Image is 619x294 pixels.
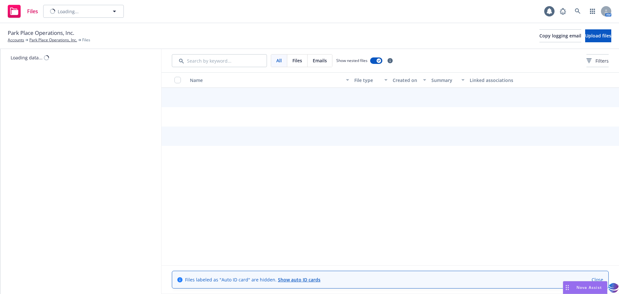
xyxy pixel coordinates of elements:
[185,276,320,283] span: Files labeled as "Auto ID card" are hidden.
[556,5,569,18] a: Report a Bug
[174,77,181,83] input: Select all
[586,57,609,64] span: Filters
[29,37,77,43] a: Park Place Operations, Inc.
[8,29,74,37] span: Park Place Operations, Inc.
[571,5,584,18] a: Search
[276,57,282,64] span: All
[563,281,607,294] button: Nova Assist
[431,77,458,84] div: Summary
[539,33,581,39] span: Copy logging email
[393,77,419,84] div: Created on
[8,37,24,43] a: Accounts
[278,277,320,283] a: Show auto ID cards
[390,72,429,88] button: Created on
[539,29,581,42] button: Copy logging email
[172,54,267,67] input: Search by keyword...
[592,276,603,283] a: Close
[354,77,381,84] div: File type
[27,9,38,14] span: Files
[313,57,327,64] span: Emails
[576,285,602,290] span: Nova Assist
[82,37,90,43] span: Files
[292,57,302,64] span: Files
[467,72,587,88] button: Linked associations
[586,54,609,67] button: Filters
[11,54,43,61] div: Loading data...
[470,77,584,84] div: Linked associations
[608,282,619,294] img: svg+xml;base64,PHN2ZyB3aWR0aD0iMzQiIGhlaWdodD0iMzQiIHZpZXdCb3g9IjAgMCAzNCAzNCIgZmlsbD0ibm9uZSIgeG...
[5,2,41,20] a: Files
[58,8,79,15] span: Loading...
[429,72,467,88] button: Summary
[563,281,571,294] div: Drag to move
[595,57,609,64] span: Filters
[190,77,342,84] div: Name
[43,5,124,18] button: Loading...
[352,72,390,88] button: File type
[336,58,368,63] span: Show nested files
[585,33,611,39] span: Upload files
[187,72,352,88] button: Name
[585,29,611,42] button: Upload files
[586,5,599,18] a: Switch app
